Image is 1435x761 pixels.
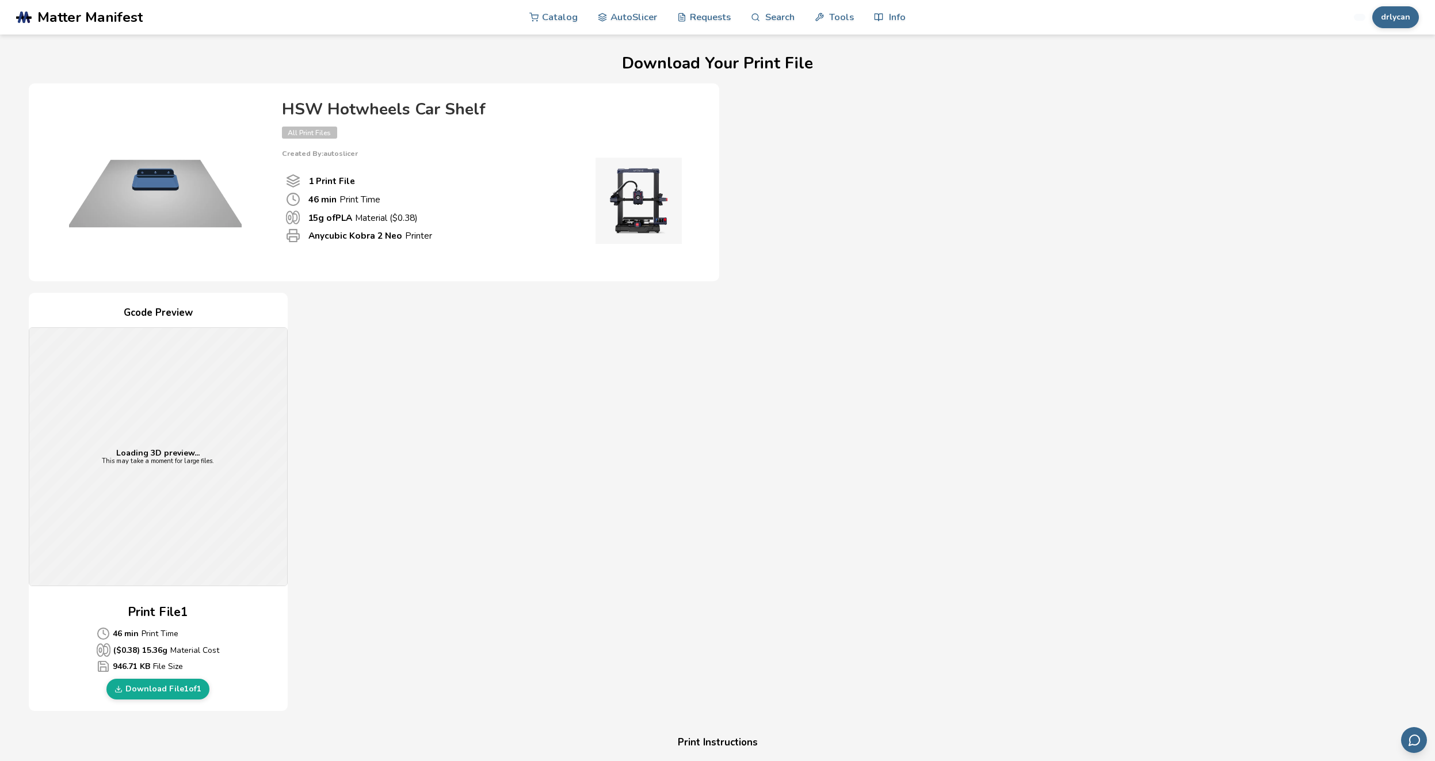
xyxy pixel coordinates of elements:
h4: HSW Hotwheels Car Shelf [282,101,696,118]
a: Download File1of1 [106,679,209,699]
span: Number Of Print files [286,174,300,188]
b: 946.71 KB [113,660,150,672]
img: Printer [581,158,696,244]
h1: Download Your Print File [29,55,1406,72]
p: Printer [308,230,432,242]
b: ($ 0.38 ) 15.36 g [113,644,167,656]
img: Product [40,95,270,267]
span: Print Time [286,192,300,206]
span: All Print Files [282,127,337,139]
p: Print Time [97,627,219,640]
b: 1 Print File [308,175,355,187]
button: Send feedback via email [1401,727,1427,753]
span: Material Used [286,211,300,224]
p: Print Time [308,193,380,205]
span: Matter Manifest [37,9,143,25]
b: 46 min [113,628,139,640]
p: This may take a moment for large files. [102,458,214,465]
h2: Print File 1 [128,603,188,621]
p: Material ($ 0.38 ) [308,212,418,224]
h4: Gcode Preview [29,304,288,322]
h4: Print Instructions [499,734,936,752]
span: Average Cost [97,643,110,657]
p: File Size [97,660,219,673]
b: 46 min [308,193,337,205]
p: Created By: autoslicer [282,150,696,158]
b: 15 g of PLA [308,212,352,224]
p: Loading 3D preview... [102,449,214,458]
p: Material Cost [97,643,219,657]
span: Average Cost [97,627,110,640]
span: Printer [286,228,300,243]
span: Average Cost [97,660,110,673]
button: drlycan [1372,6,1419,28]
b: Anycubic Kobra 2 Neo [308,230,402,242]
